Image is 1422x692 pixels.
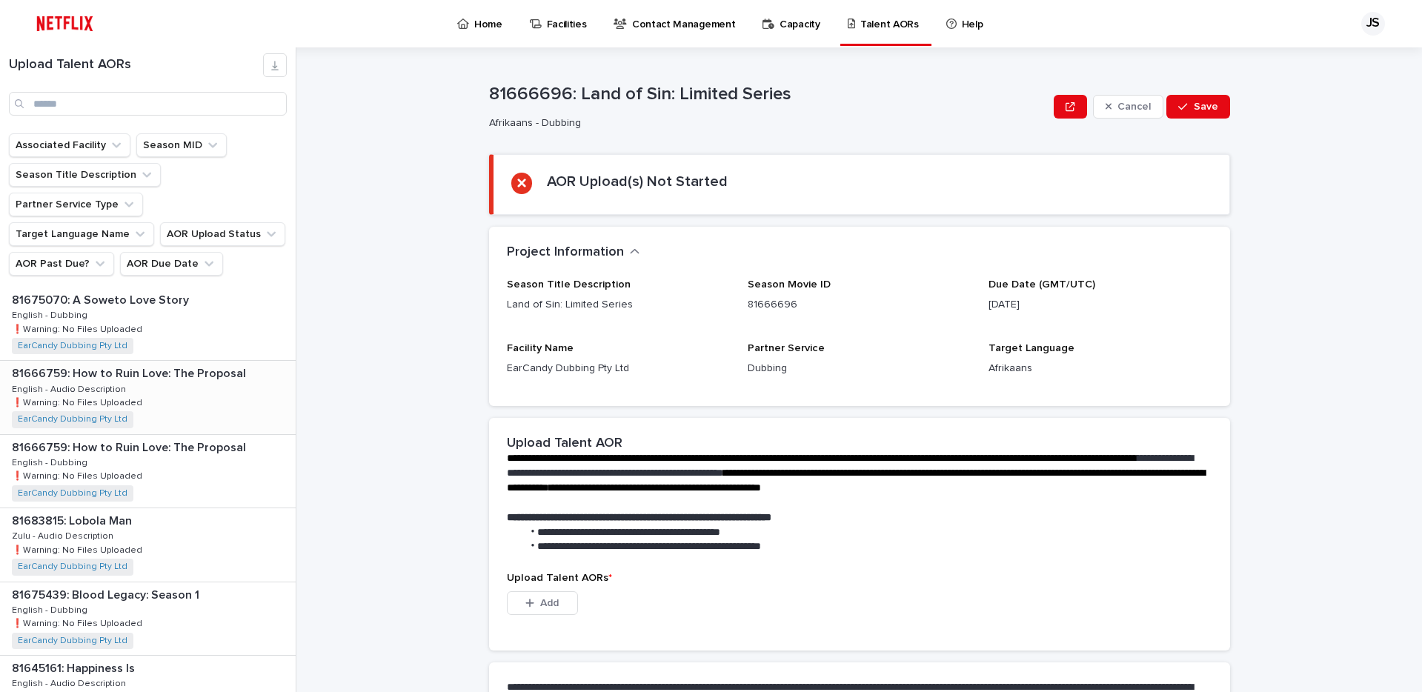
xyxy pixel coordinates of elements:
[12,659,138,676] p: 81645161: Happiness Is
[507,436,622,452] h2: Upload Talent AOR
[9,222,154,246] button: Target Language Name
[507,244,624,261] h2: Project Information
[489,117,1043,130] p: Afrikaans - Dubbing
[120,252,223,276] button: AOR Due Date
[507,343,574,353] span: Facility Name
[748,279,831,290] span: Season Movie ID
[12,455,90,468] p: English - Dubbing
[748,297,971,313] p: 81666696
[748,361,971,376] p: Dubbing
[18,636,127,646] a: EarCandy Dubbing Pty Ltd
[18,488,127,499] a: EarCandy Dubbing Pty Ltd
[989,279,1095,290] span: Due Date (GMT/UTC)
[507,297,730,313] p: Land of Sin: Limited Series
[9,92,287,116] input: Search
[18,562,127,572] a: EarCandy Dubbing Pty Ltd
[9,252,114,276] button: AOR Past Due?
[507,591,578,615] button: Add
[12,602,90,616] p: English - Dubbing
[30,9,100,39] img: ifQbXi3ZQGMSEF7WDB7W
[12,616,145,629] p: ❗️Warning: No Files Uploaded
[507,279,631,290] span: Season Title Description
[12,528,116,542] p: Zulu - Audio Description
[12,364,249,381] p: 81666759: How to Ruin Love: The Proposal
[540,598,559,608] span: Add
[1361,12,1385,36] div: JS
[12,585,202,602] p: 81675439: Blood Legacy: Season 1
[507,244,640,261] button: Project Information
[12,307,90,321] p: English - Dubbing
[489,84,1049,105] p: 81666696: Land of Sin: Limited Series
[12,468,145,482] p: ❗️Warning: No Files Uploaded
[12,542,145,556] p: ❗️Warning: No Files Uploaded
[12,676,129,689] p: English - Audio Description
[748,343,825,353] span: Partner Service
[12,290,192,307] p: 81675070: A Soweto Love Story
[9,133,130,157] button: Associated Facility
[9,57,263,73] h1: Upload Talent AORs
[12,322,145,335] p: ❗️Warning: No Files Uploaded
[1166,95,1229,119] button: Save
[989,297,1212,313] p: [DATE]
[12,438,249,455] p: 81666759: How to Ruin Love: The Proposal
[507,573,612,583] span: Upload Talent AORs
[18,341,127,351] a: EarCandy Dubbing Pty Ltd
[507,361,730,376] p: EarCandy Dubbing Pty Ltd
[989,343,1074,353] span: Target Language
[1194,102,1218,112] span: Save
[18,414,127,425] a: EarCandy Dubbing Pty Ltd
[9,163,161,187] button: Season Title Description
[136,133,227,157] button: Season MID
[989,361,1212,376] p: Afrikaans
[12,395,145,408] p: ❗️Warning: No Files Uploaded
[9,193,143,216] button: Partner Service Type
[1117,102,1151,112] span: Cancel
[547,173,728,190] h2: AOR Upload(s) Not Started
[12,382,129,395] p: English - Audio Description
[12,511,135,528] p: 81683815: Lobola Man
[160,222,285,246] button: AOR Upload Status
[1093,95,1164,119] button: Cancel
